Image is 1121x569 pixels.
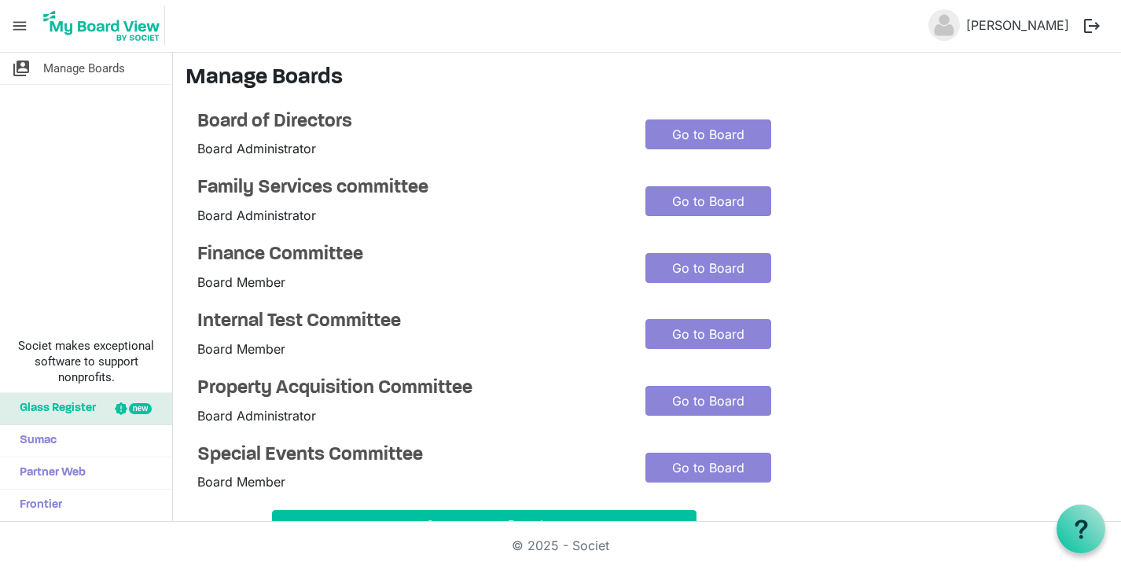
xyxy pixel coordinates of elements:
a: Property Acquisition Committee [197,377,622,400]
a: [PERSON_NAME] [960,9,1075,41]
span: Societ makes exceptional software to support nonprofits. [7,338,165,385]
span: Frontier [12,490,62,521]
a: Finance Committee [197,244,622,266]
a: Family Services committee [197,177,622,200]
span: Manage Boards [43,53,125,84]
a: Go to Board [645,453,771,483]
span: Board Member [197,274,285,290]
span: Board Administrator [197,141,316,156]
span: Board Member [197,474,285,490]
img: no-profile-picture.svg [928,9,960,41]
a: Go to Board [645,119,771,149]
a: Go to Board [645,186,771,216]
span: Board Administrator [197,207,316,223]
button: logout [1075,9,1108,42]
button: Create a new Board [272,510,696,540]
div: new [129,403,152,414]
span: menu [5,11,35,41]
img: My Board View Logo [39,6,165,46]
a: Board of Directors [197,111,622,134]
a: Special Events Committee [197,444,622,467]
span: Sumac [12,425,57,457]
h3: Manage Boards [186,65,1108,92]
span: switch_account [12,53,31,84]
a: Internal Test Committee [197,310,622,333]
a: © 2025 - Societ [512,538,609,553]
a: Go to Board [645,253,771,283]
span: Glass Register [12,393,96,424]
span: Board Administrator [197,408,316,424]
a: My Board View Logo [39,6,171,46]
a: Go to Board [645,386,771,416]
a: Go to Board [645,319,771,349]
span: Partner Web [12,457,86,489]
span: Board Member [197,341,285,357]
